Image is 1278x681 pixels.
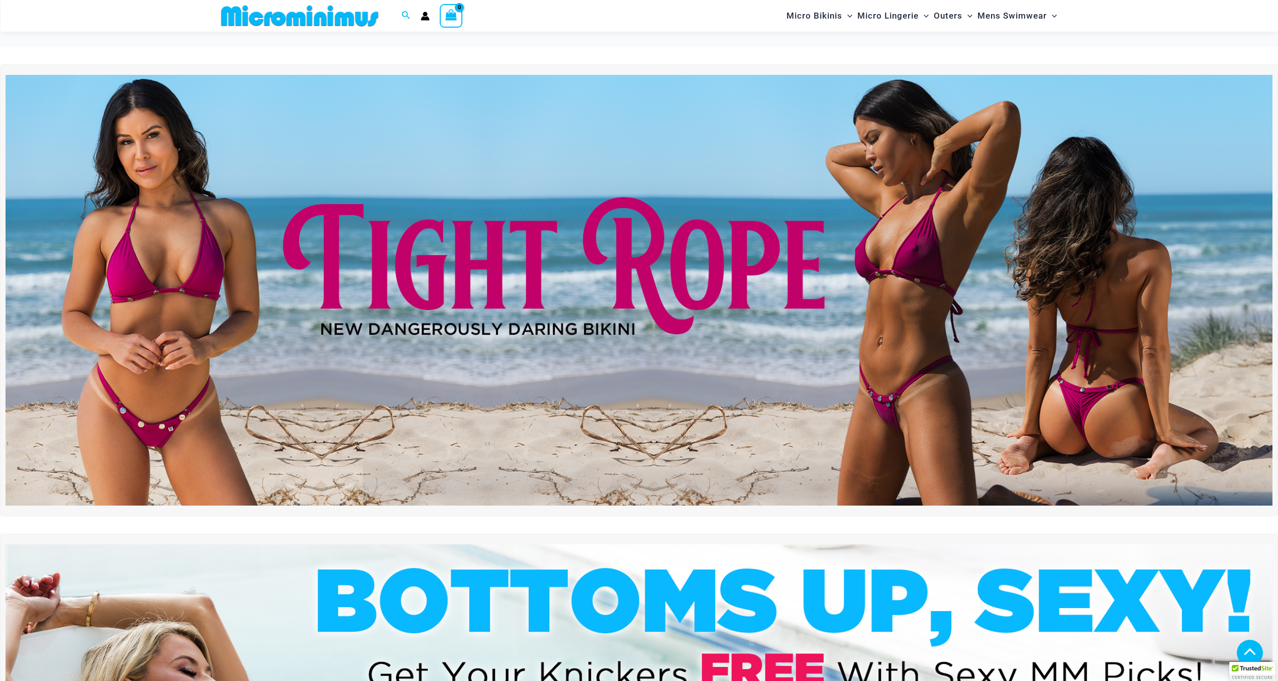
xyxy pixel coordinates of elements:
[919,3,929,29] span: Menu Toggle
[934,3,962,29] span: Outers
[402,10,411,22] a: Search icon link
[842,3,852,29] span: Menu Toggle
[217,5,382,27] img: MM SHOP LOGO FLAT
[421,12,430,21] a: Account icon link
[857,3,919,29] span: Micro Lingerie
[962,3,972,29] span: Menu Toggle
[6,75,1272,506] img: Tight Rope Pink Bikini
[440,4,463,27] a: View Shopping Cart, empty
[855,3,931,29] a: Micro LingerieMenu ToggleMenu Toggle
[784,3,855,29] a: Micro BikinisMenu ToggleMenu Toggle
[1229,662,1275,681] div: TrustedSite Certified
[931,3,975,29] a: OutersMenu ToggleMenu Toggle
[782,2,1061,30] nav: Site Navigation
[787,3,842,29] span: Micro Bikinis
[975,3,1059,29] a: Mens SwimwearMenu ToggleMenu Toggle
[977,3,1047,29] span: Mens Swimwear
[1047,3,1057,29] span: Menu Toggle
